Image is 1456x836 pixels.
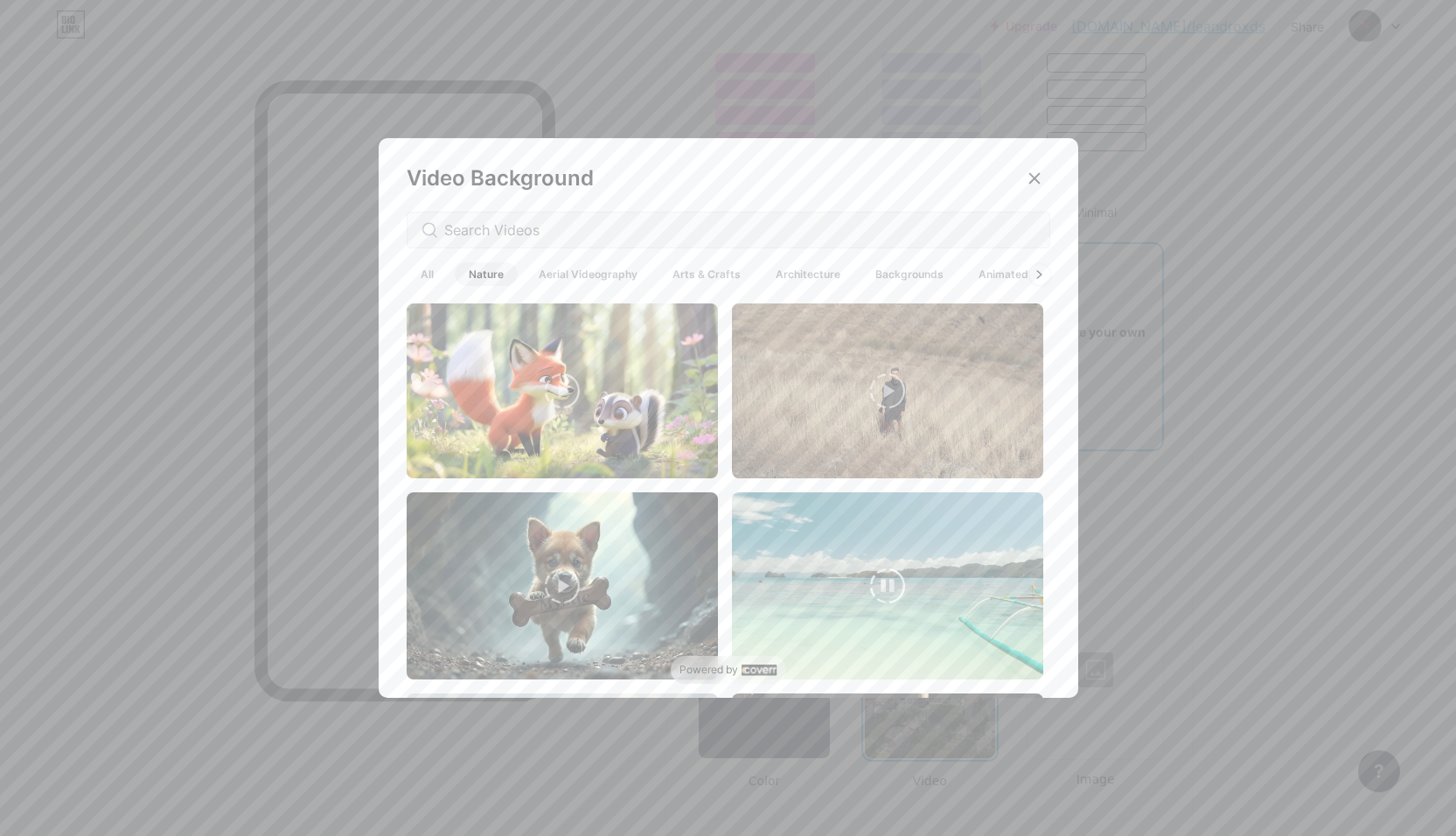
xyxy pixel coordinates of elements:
[965,262,1042,286] span: Animated
[407,165,594,191] span: Video Background
[444,219,1035,240] input: Search Videos
[455,262,518,286] span: Nature
[762,262,854,286] span: Architecture
[658,262,755,286] span: Arts & Crafts
[861,262,958,286] span: Backgrounds
[407,262,448,286] span: All
[525,262,651,286] span: Aerial Videography
[679,663,738,677] span: Powered by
